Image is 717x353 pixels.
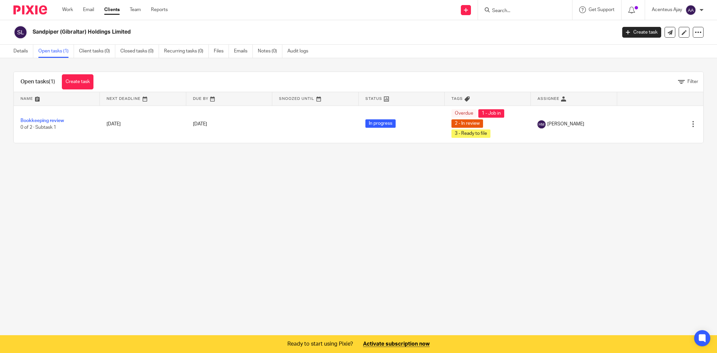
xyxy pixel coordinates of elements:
[33,29,496,36] h2: Sandpiper (Gibraltar) Holdings Limited
[652,6,682,13] p: Acenteus Ajay
[451,129,490,138] span: 3 - Ready to file
[589,7,614,12] span: Get Support
[547,121,584,127] span: [PERSON_NAME]
[151,6,168,13] a: Reports
[537,120,546,128] img: svg%3E
[214,45,229,58] a: Files
[38,45,74,58] a: Open tasks (1)
[83,6,94,13] a: Email
[451,119,483,128] span: 2 - In review
[234,45,253,58] a: Emails
[622,27,661,38] a: Create task
[451,97,463,101] span: Tags
[104,6,120,13] a: Clients
[478,109,504,118] span: 1 - Job in
[79,45,115,58] a: Client tasks (0)
[62,74,93,89] a: Create task
[685,5,696,15] img: svg%3E
[21,125,56,130] span: 0 of 2 · Subtask 1
[130,6,141,13] a: Team
[687,79,698,84] span: Filter
[13,45,33,58] a: Details
[193,122,207,126] span: [DATE]
[13,5,47,14] img: Pixie
[451,109,477,118] span: Overdue
[21,118,64,123] a: Bookkeeping review
[120,45,159,58] a: Closed tasks (0)
[491,8,552,14] input: Search
[279,97,314,101] span: Snoozed Until
[365,97,382,101] span: Status
[100,106,186,143] td: [DATE]
[21,78,55,85] h1: Open tasks
[258,45,282,58] a: Notes (0)
[13,25,28,39] img: svg%3E
[287,45,313,58] a: Audit logs
[49,79,55,84] span: (1)
[62,6,73,13] a: Work
[365,119,396,128] span: In progress
[164,45,209,58] a: Recurring tasks (0)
